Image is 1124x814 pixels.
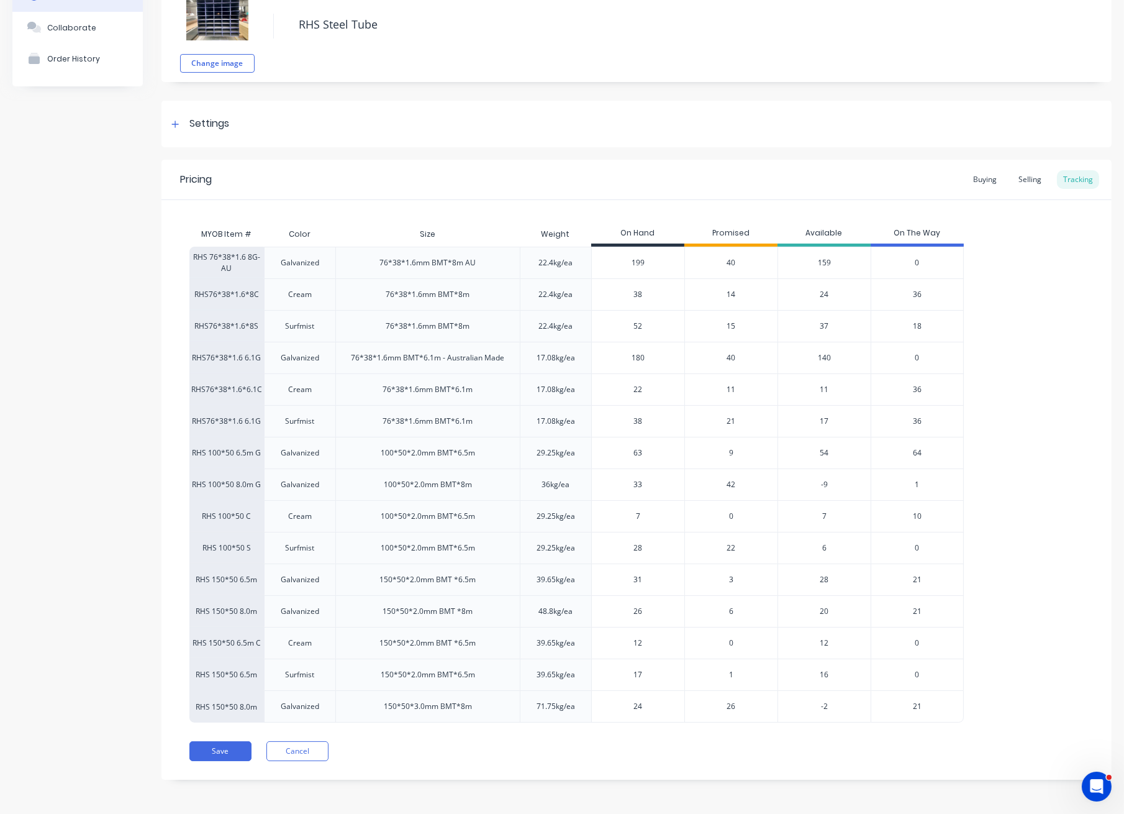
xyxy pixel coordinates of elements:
[727,257,736,268] span: 40
[288,511,312,522] div: Cream
[777,532,871,564] div: 6
[1012,170,1048,189] div: Selling
[286,416,315,427] div: Surfmist
[777,564,871,595] div: 28
[288,638,312,649] div: Cream
[592,596,684,627] div: 26
[913,511,922,522] span: 10
[537,574,575,585] div: 39.65kg/ea
[777,405,871,437] div: 17
[383,384,473,395] div: 76*38*1.6mm BMT*6.1m
[189,627,264,659] div: RHS 150*50 6.5m C
[281,574,319,585] div: Galvanized
[189,310,264,342] div: RHS76*38*1.6*8S
[777,342,871,373] div: 140
[381,542,475,554] div: 100*50*2.0mm BMT*6.5m
[381,669,475,680] div: 150*50*2.0mm BMT*6.5m
[47,23,96,32] div: Collaborate
[266,741,329,761] button: Cancel
[12,12,143,43] button: Collaborate
[537,416,575,427] div: 17.08kg/ea
[592,628,684,659] div: 12
[915,542,920,554] span: 0
[386,289,470,300] div: 76*38*1.6mm BMT*8m
[281,479,319,490] div: Galvanized
[537,542,575,554] div: 29.25kg/ea
[189,342,264,373] div: RHS76*38*1.6 6.1G
[189,222,264,247] div: MYOB Item #
[913,606,922,617] span: 21
[286,321,315,332] div: Surfmist
[180,54,255,73] button: Change image
[180,172,212,187] div: Pricing
[539,606,573,617] div: 48.8kg/ea
[729,511,733,522] span: 0
[777,310,871,342] div: 37
[12,43,143,74] button: Order History
[189,532,264,564] div: RHS 100*50 S
[532,219,580,250] div: Weight
[777,278,871,310] div: 24
[777,222,871,247] div: Available
[592,374,684,405] div: 22
[410,219,445,250] div: Size
[729,669,733,680] span: 1
[592,279,684,310] div: 38
[189,500,264,532] div: RHS 100*50 C
[592,406,684,437] div: 38
[913,574,922,585] span: 21
[913,289,922,300] span: 36
[913,321,922,332] span: 18
[189,469,264,500] div: RHS 100*50 8.0m G
[384,701,472,712] div: 150*50*3.0mm BMT*8m
[913,447,922,459] span: 64
[777,373,871,405] div: 11
[913,384,922,395] span: 36
[189,405,264,437] div: RHS76*38*1.6 6.1G
[189,659,264,690] div: RHS 150*50 6.5m
[592,247,684,278] div: 199
[1082,772,1112,802] iframe: Intercom live chat
[592,659,684,690] div: 17
[727,542,736,554] span: 22
[729,606,733,617] span: 6
[537,384,575,395] div: 17.08kg/ea
[915,352,920,364] span: 0
[537,638,575,649] div: 39.65kg/ea
[539,321,573,332] div: 22.4kg/ea
[47,54,100,63] div: Order History
[727,384,736,395] span: 11
[292,10,1023,39] textarea: RHS Steel Tube
[967,170,1003,189] div: Buying
[592,564,684,595] div: 31
[281,701,319,712] div: Galvanized
[189,741,252,761] button: Save
[727,479,736,490] span: 42
[913,701,922,712] span: 21
[592,311,684,342] div: 52
[915,479,920,490] span: 1
[727,416,736,427] span: 21
[189,278,264,310] div: RHS76*38*1.6*8C
[871,222,964,247] div: On The Way
[915,638,920,649] span: 0
[727,289,736,300] span: 14
[777,469,871,500] div: -9
[729,574,733,585] span: 3
[383,606,473,617] div: 150*50*2.0mm BMT *8m
[684,222,777,247] div: Promised
[189,564,264,595] div: RHS 150*50 6.5m
[386,321,470,332] div: 76*38*1.6mm BMT*8m
[592,691,684,722] div: 24
[777,500,871,532] div: 7
[281,606,319,617] div: Galvanized
[915,257,920,268] span: 0
[729,638,733,649] span: 0
[1057,170,1099,189] div: Tracking
[542,479,570,490] div: 36kg/ea
[189,247,264,278] div: RHS 76*38*1.6 8G-AU
[381,447,475,459] div: 100*50*2.0mm BMT*6.5m
[537,511,575,522] div: 29.25kg/ea
[537,669,575,680] div: 39.65kg/ea
[189,373,264,405] div: RHS76*38*1.6*6.1C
